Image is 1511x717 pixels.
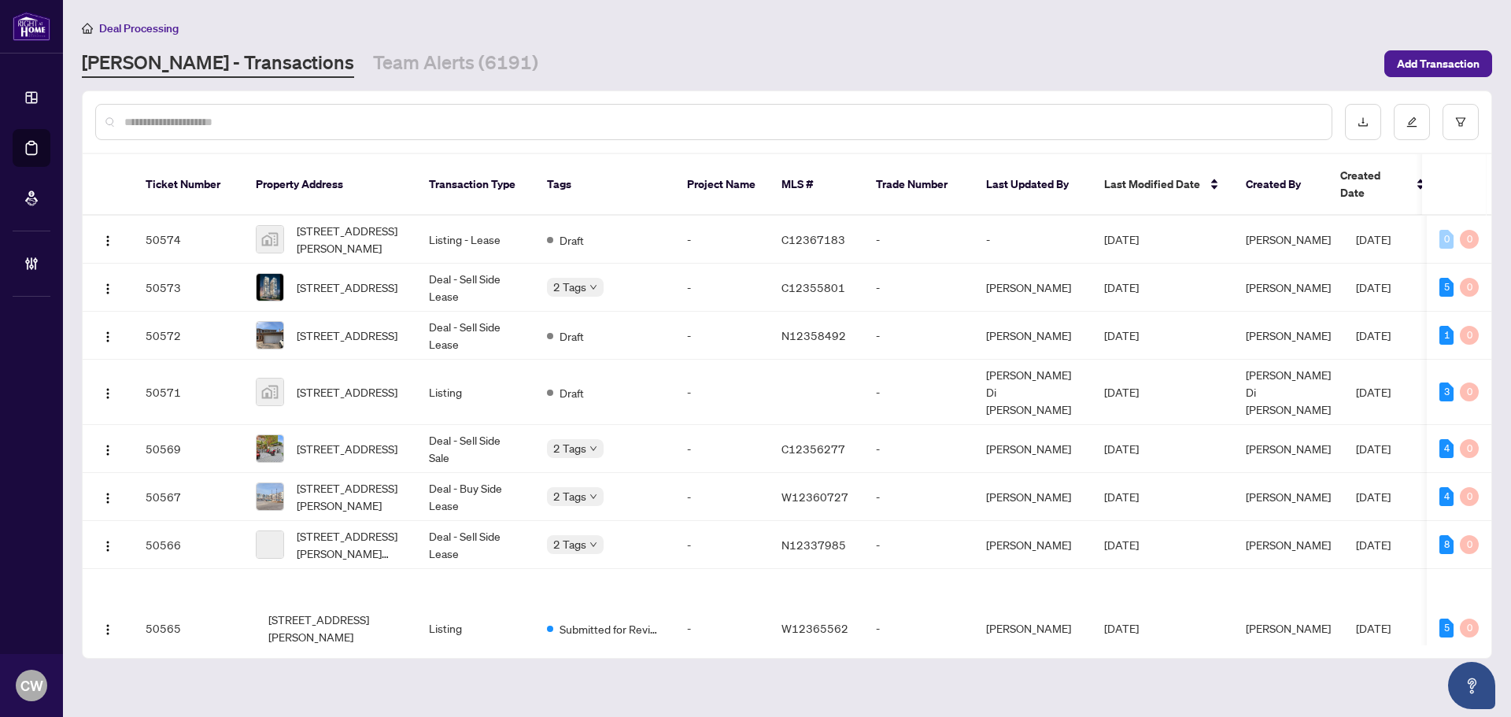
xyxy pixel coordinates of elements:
td: Deal - Sell Side Lease [416,312,534,360]
span: filter [1455,116,1466,128]
td: - [863,264,973,312]
span: Created Date [1340,167,1406,201]
button: Add Transaction [1384,50,1492,77]
span: [PERSON_NAME] [1246,621,1331,635]
img: thumbnail-img [257,483,283,510]
td: 50572 [133,312,243,360]
th: Created By [1233,154,1328,216]
img: thumbnail-img [257,379,283,405]
span: N12358492 [781,328,846,342]
span: [PERSON_NAME] [1246,328,1331,342]
img: Logo [102,540,114,553]
td: - [674,425,769,473]
span: [DATE] [1356,328,1391,342]
img: thumbnail-img [257,226,283,253]
td: [PERSON_NAME] [973,569,1092,688]
span: [STREET_ADDRESS] [297,327,397,344]
span: [STREET_ADDRESS][PERSON_NAME][PERSON_NAME] [297,527,404,562]
td: 50567 [133,473,243,521]
td: Deal - Sell Side Lease [416,264,534,312]
span: [DATE] [1356,442,1391,456]
td: [PERSON_NAME] [973,521,1092,569]
button: Logo [95,532,120,557]
div: 0 [1460,230,1479,249]
td: [PERSON_NAME] [973,264,1092,312]
td: - [674,312,769,360]
span: [STREET_ADDRESS] [297,440,397,457]
td: - [863,473,973,521]
td: [PERSON_NAME] [973,473,1092,521]
span: [DATE] [1356,280,1391,294]
th: Project Name [674,154,769,216]
th: Created Date [1328,154,1438,216]
span: [PERSON_NAME] Di [PERSON_NAME] [1246,368,1331,416]
span: CW [20,674,43,697]
span: [DATE] [1356,385,1391,399]
td: - [863,521,973,569]
span: [DATE] [1104,621,1139,635]
td: Listing - Lease [416,216,534,264]
span: [STREET_ADDRESS] [297,383,397,401]
td: - [973,216,1092,264]
td: - [674,264,769,312]
td: - [863,569,973,688]
img: Logo [102,331,114,343]
div: 4 [1439,487,1454,506]
span: [PERSON_NAME] [1246,280,1331,294]
span: edit [1406,116,1417,128]
span: C12355801 [781,280,845,294]
div: 0 [1460,535,1479,554]
td: 50573 [133,264,243,312]
span: Draft [560,384,584,401]
span: 2 Tags [553,535,586,553]
td: Deal - Sell Side Lease [416,521,534,569]
div: 5 [1439,619,1454,638]
div: 3 [1439,383,1454,401]
span: Draft [560,327,584,345]
td: 50566 [133,521,243,569]
div: 0 [1460,487,1479,506]
td: Deal - Buy Side Lease [416,473,534,521]
td: - [863,425,973,473]
img: logo [13,12,50,41]
span: Add Transaction [1397,51,1480,76]
span: home [82,23,93,34]
span: [DATE] [1104,328,1139,342]
td: - [674,360,769,425]
td: 50569 [133,425,243,473]
td: [PERSON_NAME] Di [PERSON_NAME] [973,360,1092,425]
td: - [674,521,769,569]
div: 0 [1460,278,1479,297]
img: Logo [102,492,114,504]
span: [DATE] [1104,385,1139,399]
span: [DATE] [1356,232,1391,246]
span: [DATE] [1104,442,1139,456]
button: Logo [95,484,120,509]
span: 2 Tags [553,487,586,505]
span: C12356277 [781,442,845,456]
span: [DATE] [1104,490,1139,504]
div: 4 [1439,439,1454,458]
span: [DATE] [1104,538,1139,552]
div: 0 [1439,230,1454,249]
div: 5 [1439,278,1454,297]
a: Team Alerts (6191) [373,50,538,78]
td: - [863,216,973,264]
img: thumbnail-img [257,435,283,462]
span: [PERSON_NAME] [1246,442,1331,456]
span: down [589,493,597,501]
td: - [674,473,769,521]
th: Tags [534,154,674,216]
button: Open asap [1448,662,1495,709]
img: thumbnail-img [257,274,283,301]
div: 1 [1439,326,1454,345]
span: download [1358,116,1369,128]
td: 50574 [133,216,243,264]
button: edit [1394,104,1430,140]
span: [PERSON_NAME] [1246,232,1331,246]
span: [DATE] [1356,490,1391,504]
td: Listing [416,569,534,688]
th: Property Address [243,154,416,216]
span: Last Modified Date [1104,176,1200,193]
button: Logo [95,615,120,641]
